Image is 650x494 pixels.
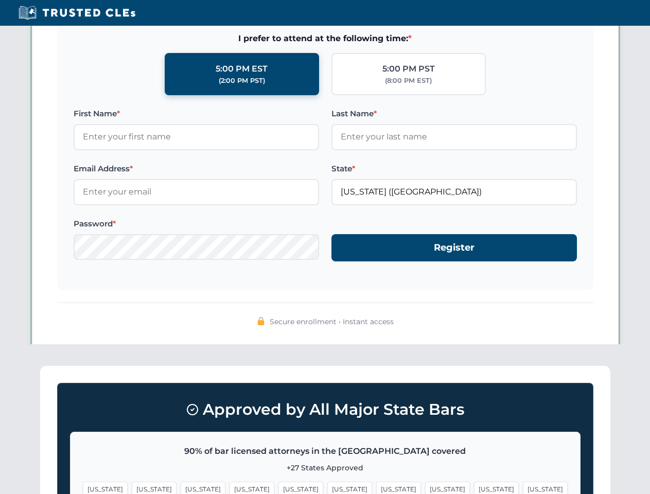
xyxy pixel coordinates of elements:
[331,124,577,150] input: Enter your last name
[219,76,265,86] div: (2:00 PM PST)
[331,108,577,120] label: Last Name
[83,445,568,458] p: 90% of bar licensed attorneys in the [GEOGRAPHIC_DATA] covered
[74,124,319,150] input: Enter your first name
[74,163,319,175] label: Email Address
[74,32,577,45] span: I prefer to attend at the following time:
[74,108,319,120] label: First Name
[83,462,568,473] p: +27 States Approved
[270,316,394,327] span: Secure enrollment • Instant access
[216,62,268,76] div: 5:00 PM EST
[15,5,138,21] img: Trusted CLEs
[382,62,435,76] div: 5:00 PM PST
[331,234,577,261] button: Register
[74,179,319,205] input: Enter your email
[331,179,577,205] input: Florida (FL)
[257,317,265,325] img: 🔒
[74,218,319,230] label: Password
[70,396,581,424] h3: Approved by All Major State Bars
[385,76,432,86] div: (8:00 PM EST)
[331,163,577,175] label: State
